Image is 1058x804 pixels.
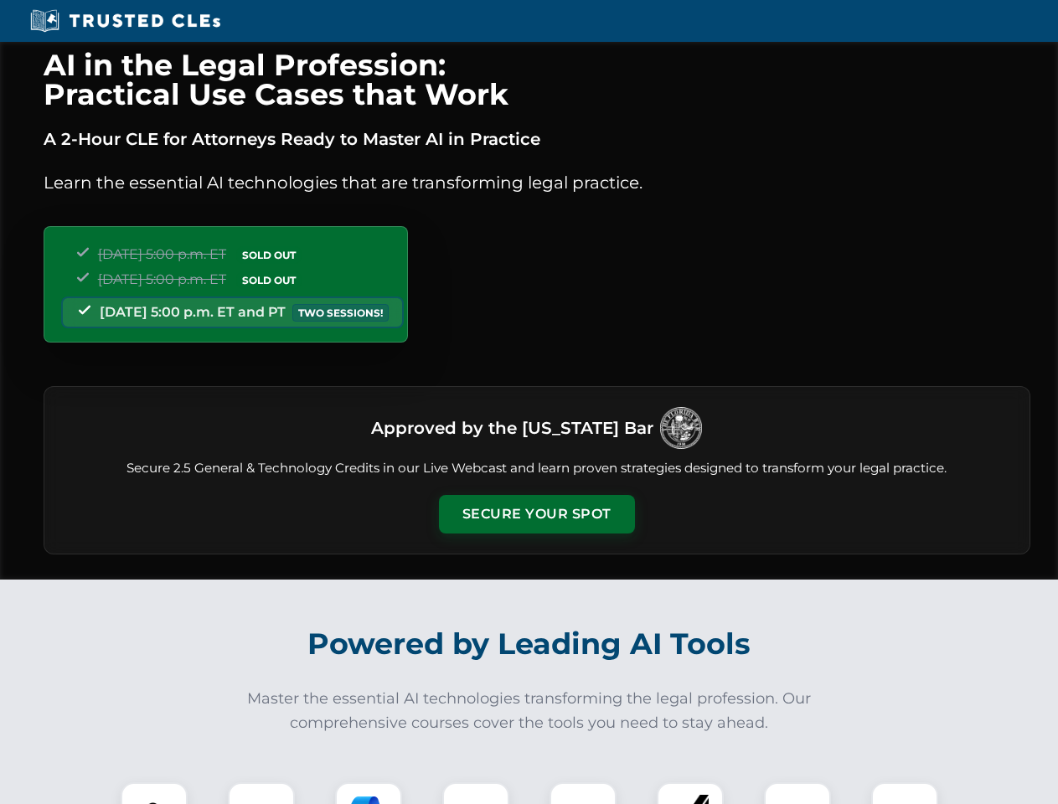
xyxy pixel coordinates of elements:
img: Trusted CLEs [25,8,225,33]
p: Secure 2.5 General & Technology Credits in our Live Webcast and learn proven strategies designed ... [65,459,1009,478]
button: Secure Your Spot [439,495,635,533]
p: Learn the essential AI technologies that are transforming legal practice. [44,169,1030,196]
h3: Approved by the [US_STATE] Bar [371,413,653,443]
span: SOLD OUT [236,271,302,289]
h2: Powered by Leading AI Tools [65,615,993,673]
span: SOLD OUT [236,246,302,264]
span: [DATE] 5:00 p.m. ET [98,246,226,262]
p: A 2-Hour CLE for Attorneys Ready to Master AI in Practice [44,126,1030,152]
img: Logo [660,407,702,449]
h1: AI in the Legal Profession: Practical Use Cases that Work [44,50,1030,109]
span: [DATE] 5:00 p.m. ET [98,271,226,287]
p: Master the essential AI technologies transforming the legal profession. Our comprehensive courses... [236,687,823,735]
